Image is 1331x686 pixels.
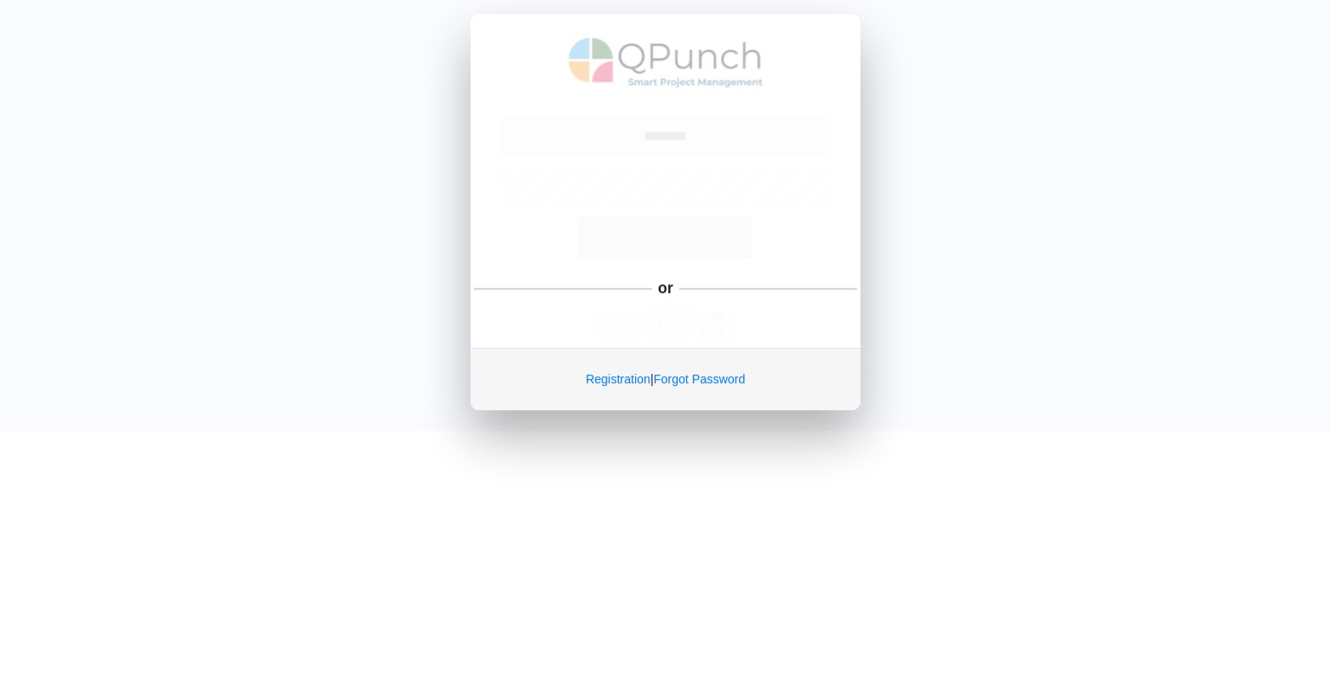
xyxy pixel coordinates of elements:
[579,219,752,263] button: Login
[595,310,641,344] button: Continue With Microsoft Azure
[702,317,724,338] img: Loading...
[690,310,736,344] button: Continue With LinkedIn
[648,234,683,247] span: Login
[655,279,677,304] h5: or
[568,35,763,97] img: QPunch
[653,376,745,389] a: Forgot Password
[607,317,629,338] img: Loading...
[645,310,687,345] button: Continue With Google
[586,376,651,389] a: Registration
[471,351,860,414] div: |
